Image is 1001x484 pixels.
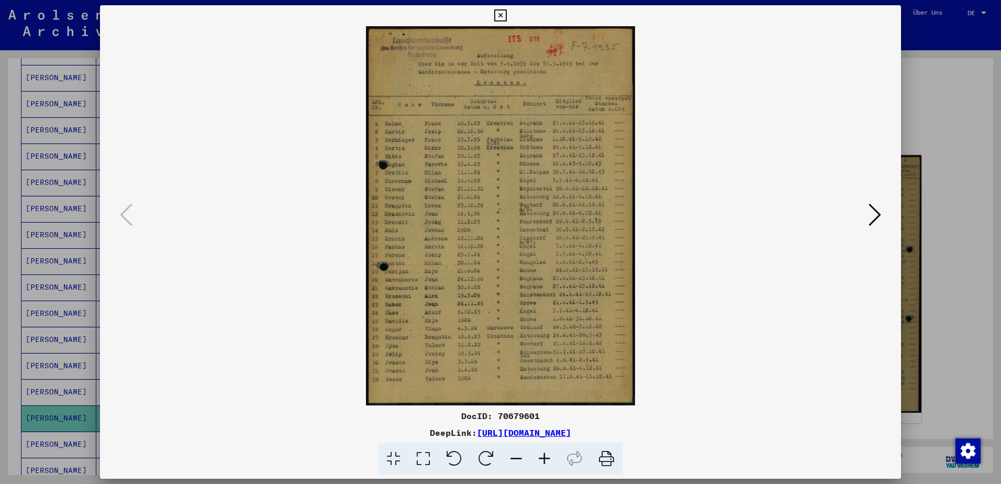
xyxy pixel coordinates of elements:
div: Zustimmung ändern [955,438,980,463]
img: Zustimmung ändern [955,438,981,464]
div: DeepLink: [100,426,901,439]
div: DocID: 70679601 [100,410,901,422]
a: [URL][DOMAIN_NAME] [477,427,571,438]
img: 001.jpg [136,26,865,405]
